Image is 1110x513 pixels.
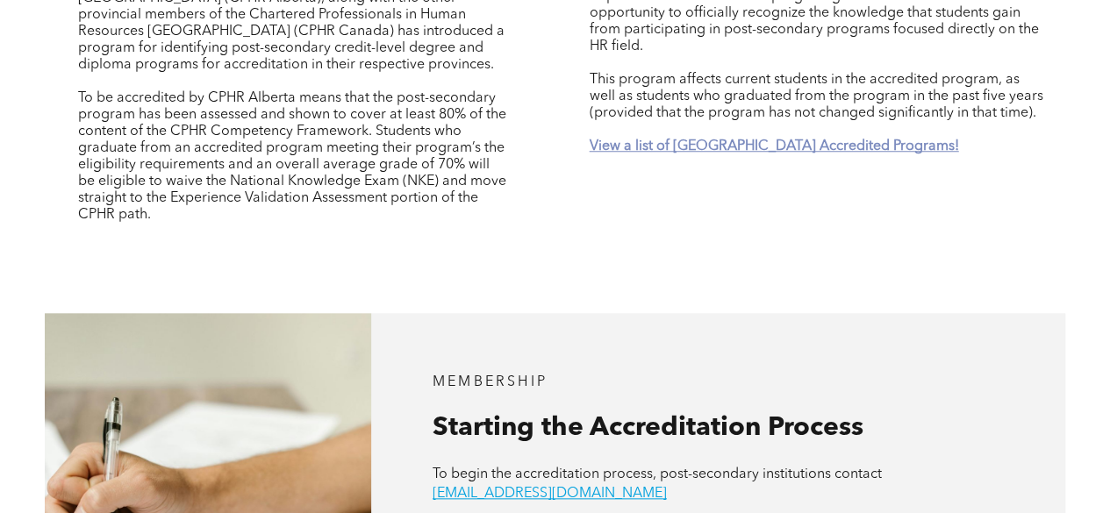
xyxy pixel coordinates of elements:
[589,73,1042,120] span: This program affects current students in the accredited program, as well as students who graduate...
[589,139,958,153] a: View a list of [GEOGRAPHIC_DATA] Accredited Programs!
[78,91,506,222] span: To be accredited by CPHR Alberta means that the post-secondary program has been assessed and show...
[433,487,667,501] a: [EMAIL_ADDRESS][DOMAIN_NAME]
[433,467,882,481] span: To begin the accreditation process, post-secondary institutions contact
[433,415,863,441] span: Starting the Accreditation Process
[433,375,548,389] span: MEMBERSHIP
